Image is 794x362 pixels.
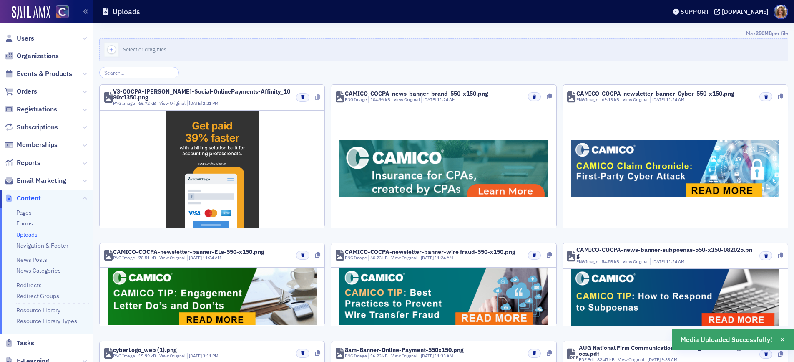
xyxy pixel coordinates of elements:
[16,231,38,238] a: Uploads
[423,96,437,102] span: [DATE]
[99,67,179,78] input: Search…
[16,317,77,325] a: Resource Library Types
[368,96,390,103] div: 104.96 kB
[5,123,58,132] a: Subscriptions
[56,5,69,18] img: SailAMX
[99,38,788,61] button: Select or drag files
[16,220,33,227] a: Forms
[5,69,72,78] a: Events & Products
[576,96,598,103] div: PNG Image
[5,140,58,149] a: Memberships
[345,347,464,353] div: 8am-Banner-Online-Payment-550x150.png
[623,96,649,102] a: View Original
[421,353,435,359] span: [DATE]
[576,247,754,258] div: CAMICO-COCPA-news-banner-subpoenas-550-x150-082025.png
[189,100,203,106] span: [DATE]
[345,353,367,359] div: PNG Image
[17,105,57,114] span: Registrations
[345,249,515,255] div: CAMICO-COCPA-newsletter-banner-wire fraud-550-x150.png
[435,353,453,359] span: 11:33 AM
[203,353,219,359] span: 3:11 PM
[774,5,788,19] span: Profile
[17,123,58,132] span: Subscriptions
[5,87,37,96] a: Orders
[576,258,598,265] div: PNG Image
[17,339,34,348] span: Tasks
[421,255,435,261] span: [DATE]
[113,100,135,107] div: PNG Image
[17,176,66,185] span: Email Marketing
[189,255,203,261] span: [DATE]
[391,255,417,261] a: View Original
[345,91,488,96] div: CAMICO-COCPA-news-banner-brand-550-x150.png
[5,339,34,348] a: Tasks
[17,194,41,203] span: Content
[113,255,135,261] div: PNG Image
[137,255,156,261] div: 70.51 kB
[756,30,772,36] span: 250MB
[113,7,140,17] h1: Uploads
[579,345,754,357] div: AUG National Firm Communications Toolkit _ COCPA - Google Docs.pdf
[123,46,166,53] span: Select or drag files
[681,8,709,15] div: Support
[50,5,69,20] a: View Homepage
[666,258,685,264] span: 11:24 AM
[99,29,788,38] div: Max per file
[681,335,772,345] span: Media Uploaded Successfully!
[113,347,177,353] div: cyberLogo_web (1).png
[345,255,367,261] div: PNG Image
[600,258,619,265] div: 54.59 kB
[5,105,57,114] a: Registrations
[391,353,417,359] a: View Original
[714,9,771,15] button: [DOMAIN_NAME]
[652,258,666,264] span: [DATE]
[368,255,388,261] div: 60.23 kB
[722,8,769,15] div: [DOMAIN_NAME]
[113,89,290,100] div: V3-COCPA-[PERSON_NAME]-Social-OnlinePayments-Affinity_1080x1350.png
[159,353,186,359] a: View Original
[137,353,156,359] div: 19.99 kB
[394,96,420,102] a: View Original
[17,87,37,96] span: Orders
[137,100,156,107] div: 66.72 kB
[435,255,453,261] span: 11:24 AM
[159,100,186,106] a: View Original
[623,258,649,264] a: View Original
[16,209,32,216] a: Pages
[17,34,34,43] span: Users
[113,353,135,359] div: PNG Image
[600,96,619,103] div: 69.13 kB
[5,34,34,43] a: Users
[652,96,666,102] span: [DATE]
[113,249,264,255] div: CAMICO-COCPA-newsletter-banner-ELs-550-x150.png
[5,176,66,185] a: Email Marketing
[16,281,42,289] a: Redirects
[437,96,456,102] span: 11:24 AM
[17,140,58,149] span: Memberships
[5,158,40,167] a: Reports
[368,353,388,359] div: 16.23 kB
[17,69,72,78] span: Events & Products
[12,6,50,19] img: SailAMX
[345,96,367,103] div: PNG Image
[159,255,186,261] a: View Original
[576,91,734,96] div: CAMICO-COCPA-newsletter-banner-Cyber-550-x150.png
[666,96,685,102] span: 11:24 AM
[5,194,41,203] a: Content
[16,292,59,300] a: Redirect Groups
[17,158,40,167] span: Reports
[5,51,59,61] a: Organizations
[17,51,59,61] span: Organizations
[189,353,203,359] span: [DATE]
[16,306,60,314] a: Resource Library
[16,242,68,249] a: Navigation & Footer
[203,100,219,106] span: 2:21 PM
[203,255,221,261] span: 11:24 AM
[16,267,61,274] a: News Categories
[16,256,47,263] a: News Posts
